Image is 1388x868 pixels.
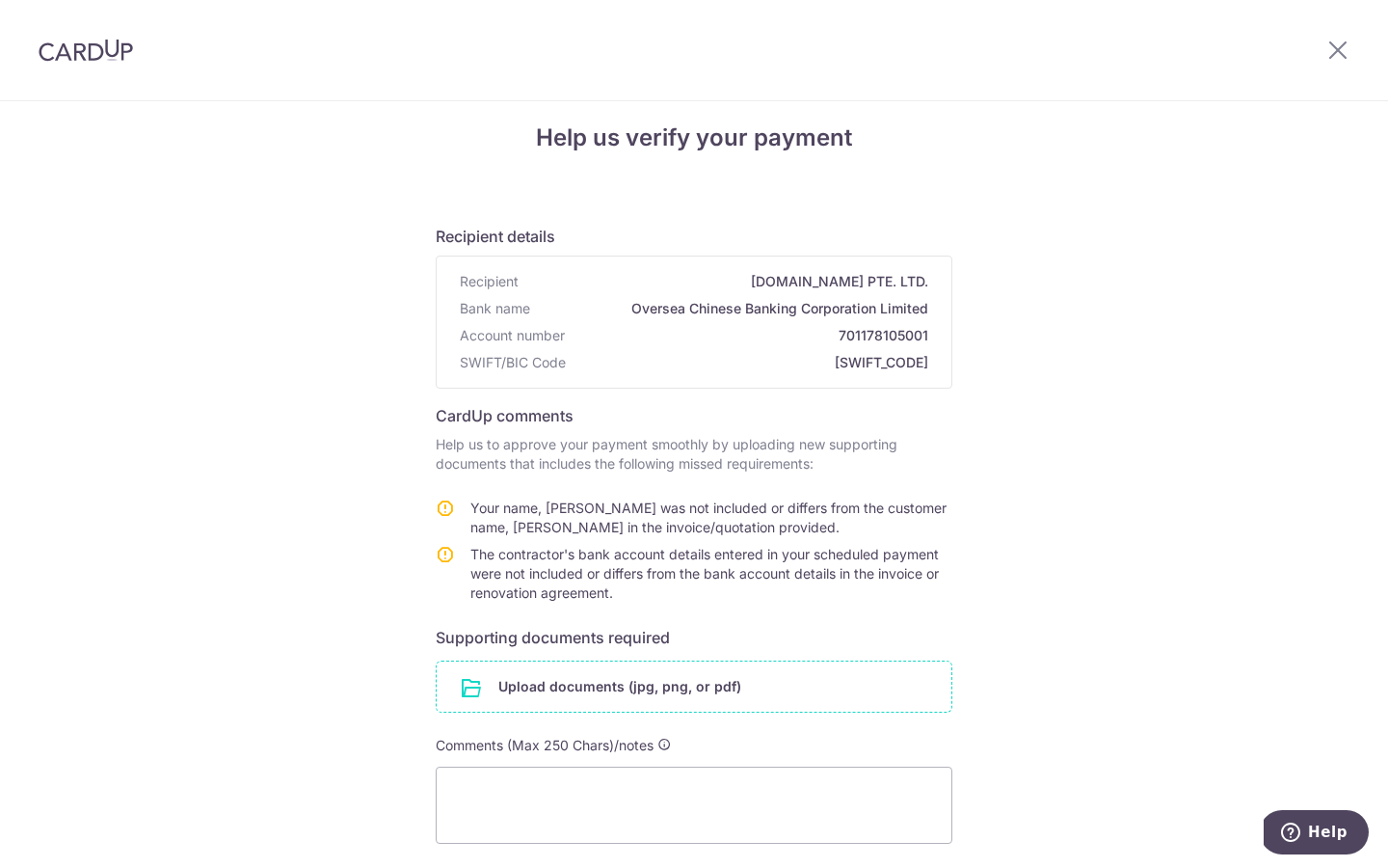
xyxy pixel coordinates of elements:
[460,299,530,318] span: Bank name
[470,500,947,535] span: Your name, [PERSON_NAME] was not included or differs from the customer name, [PERSON_NAME] in the...
[460,272,519,291] span: Recipient
[460,353,566,372] span: SWIFT/BIC Code
[526,272,928,291] span: [DOMAIN_NAME] PTE. LTD.
[460,326,565,345] span: Account number
[538,299,928,318] span: Oversea Chinese Banking Corporation Limited
[436,661,952,713] div: Upload documents (jpg, png, or pdf)
[436,626,952,649] h6: Supporting documents required
[436,404,952,427] h6: CardUp comments
[573,326,928,345] span: 701178105001
[436,435,952,474] p: Help us to approve your payment smoothly by uploading new supporting documents that includes the ...
[470,546,939,601] span: The contractor's bank account details entered in your scheduled payment were not included or diff...
[39,39,133,62] img: CardUp
[1264,810,1369,858] iframe: Opens a widget where you can find more information
[436,737,654,753] span: Comments (Max 250 Chars)/notes
[574,353,928,372] span: [SWIFT_CODE]
[436,121,952,155] h4: Help us verify your payment
[436,225,952,248] h6: Recipient details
